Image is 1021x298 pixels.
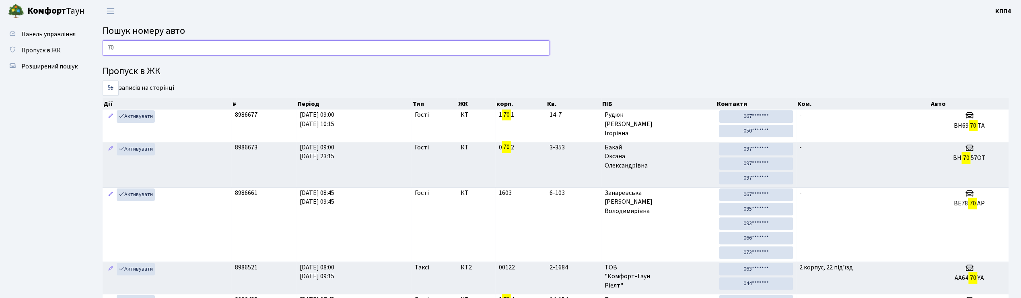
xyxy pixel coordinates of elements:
[969,120,978,131] mark: 70
[546,98,601,110] th: Кв.
[235,110,257,119] span: 8986677
[4,58,84,74] a: Розширений пошук
[21,46,61,55] span: Пропуск в ЖК
[300,263,335,281] span: [DATE] 08:00 [DATE] 09:15
[300,143,335,161] span: [DATE] 09:00 [DATE] 23:15
[605,188,713,216] span: Занаревська [PERSON_NAME] Володимирівна
[962,152,971,163] mark: 70
[4,26,84,42] a: Панель управління
[103,81,119,96] select: записів на сторінці
[106,263,115,275] a: Редагувати
[499,141,514,153] span: 0 2
[103,40,550,56] input: Пошук
[499,109,514,120] span: 1 1
[800,263,853,272] span: 2 корпус, 22 під'їзд
[235,188,257,197] span: 8986661
[101,4,121,18] button: Переключити навігацію
[458,98,496,110] th: ЖК
[415,263,430,272] span: Таксі
[4,42,84,58] a: Пропуск в ЖК
[933,154,1006,162] h5: ВН 57ОТ
[502,109,511,120] mark: 70
[969,272,978,284] mark: 70
[27,4,66,17] b: Комфорт
[103,81,174,96] label: записів на сторінці
[461,263,492,272] span: КТ2
[117,188,155,201] a: Активувати
[930,98,1009,110] th: Авто
[415,110,429,120] span: Гості
[21,30,76,39] span: Панель управління
[933,200,1006,207] h5: BE78 AP
[232,98,297,110] th: #
[412,98,458,110] th: Тип
[605,110,713,138] span: Рудюк [PERSON_NAME] Ігорівна
[415,143,429,152] span: Гості
[602,98,716,110] th: ПІБ
[461,188,492,198] span: КТ
[106,188,115,201] a: Редагувати
[605,263,713,291] span: ТОВ "Комфорт-Таун Ріелт"
[502,141,511,153] mark: 70
[106,110,115,123] a: Редагувати
[800,188,802,197] span: -
[716,98,797,110] th: Контакти
[106,143,115,155] a: Редагувати
[496,98,546,110] th: корп.
[103,66,1009,77] h4: Пропуск в ЖК
[117,110,155,123] a: Активувати
[461,143,492,152] span: КТ
[800,143,802,152] span: -
[605,143,713,171] span: Бакай Оксана Олександрівна
[461,110,492,120] span: КТ
[996,6,1011,16] a: КПП4
[996,7,1011,16] b: КПП4
[499,188,512,197] span: 1603
[21,62,78,71] span: Розширений пошук
[550,143,598,152] span: 3-353
[797,98,930,110] th: Ком.
[550,263,598,272] span: 2-1684
[235,143,257,152] span: 8986673
[550,110,598,120] span: 14-7
[800,110,802,119] span: -
[933,122,1006,130] h5: ВН69 ТА
[933,274,1006,282] h5: AA64 YA
[968,198,977,209] mark: 70
[103,24,185,38] span: Пошук номеру авто
[499,263,515,272] span: 00122
[8,3,24,19] img: logo.png
[415,188,429,198] span: Гості
[103,98,232,110] th: Дії
[27,4,84,18] span: Таун
[300,110,335,128] span: [DATE] 09:00 [DATE] 10:15
[300,188,335,207] span: [DATE] 08:45 [DATE] 09:45
[235,263,257,272] span: 8986521
[550,188,598,198] span: 6-103
[117,263,155,275] a: Активувати
[117,143,155,155] a: Активувати
[297,98,412,110] th: Період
